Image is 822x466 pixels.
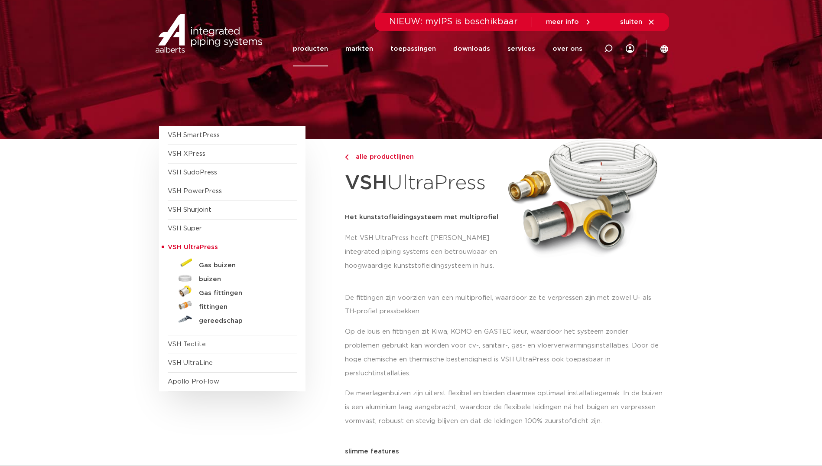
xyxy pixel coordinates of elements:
[626,31,634,66] div: my IPS
[168,271,297,285] a: buizen
[199,303,285,311] h5: fittingen
[199,289,285,297] h5: Gas fittingen
[293,31,582,66] nav: Menu
[345,387,663,428] p: De meerlagenbuizen zijn uiterst flexibel en bieden daarmee optimaal installatiegemak. In de buize...
[168,225,202,232] a: VSH Super
[168,285,297,299] a: Gas fittingen
[168,132,220,138] a: VSH SmartPress
[546,18,592,26] a: meer info
[345,173,387,193] strong: VSH
[345,231,502,273] p: Met VSH UltraPress heeft [PERSON_NAME] integrated piping systems een betrouwbaar en hoogwaardige ...
[345,31,373,66] a: markten
[199,276,285,283] h5: buizen
[168,360,213,366] a: VSH UltraLine
[199,262,285,269] h5: Gas buizen
[389,17,518,26] span: NIEUW: myIPS is beschikbaar
[168,151,205,157] a: VSH XPress
[546,19,579,25] span: meer info
[168,257,297,271] a: Gas buizen
[168,169,217,176] a: VSH SudoPress
[390,31,436,66] a: toepassingen
[168,378,219,385] a: Apollo ProFlow
[168,299,297,312] a: fittingen
[345,154,348,160] img: chevron-right.svg
[345,325,663,381] p: Op de buis en fittingen zit Kiwa, KOMO en GASTEC keur, waardoor het systeem zonder problemen gebr...
[199,317,285,325] h5: gereedschap
[453,31,490,66] a: downloads
[351,154,414,160] span: alle productlijnen
[168,207,211,213] a: VSH Shurjoint
[345,291,663,319] p: De fittingen zijn voorzien van een multiprofiel, waardoor ze te verpressen zijn met zowel U- als ...
[293,31,328,66] a: producten
[620,18,655,26] a: sluiten
[507,31,535,66] a: services
[620,19,642,25] span: sluiten
[168,244,218,250] span: VSH UltraPress
[168,312,297,326] a: gereedschap
[168,188,222,194] a: VSH PowerPress
[345,167,502,200] h1: UltraPress
[168,341,206,348] a: VSH Tectite
[345,210,502,224] h5: Het kunststofleidingsysteem met multiprofiel
[552,31,582,66] a: over ons
[345,152,502,162] a: alle productlijnen
[345,448,663,455] p: slimme features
